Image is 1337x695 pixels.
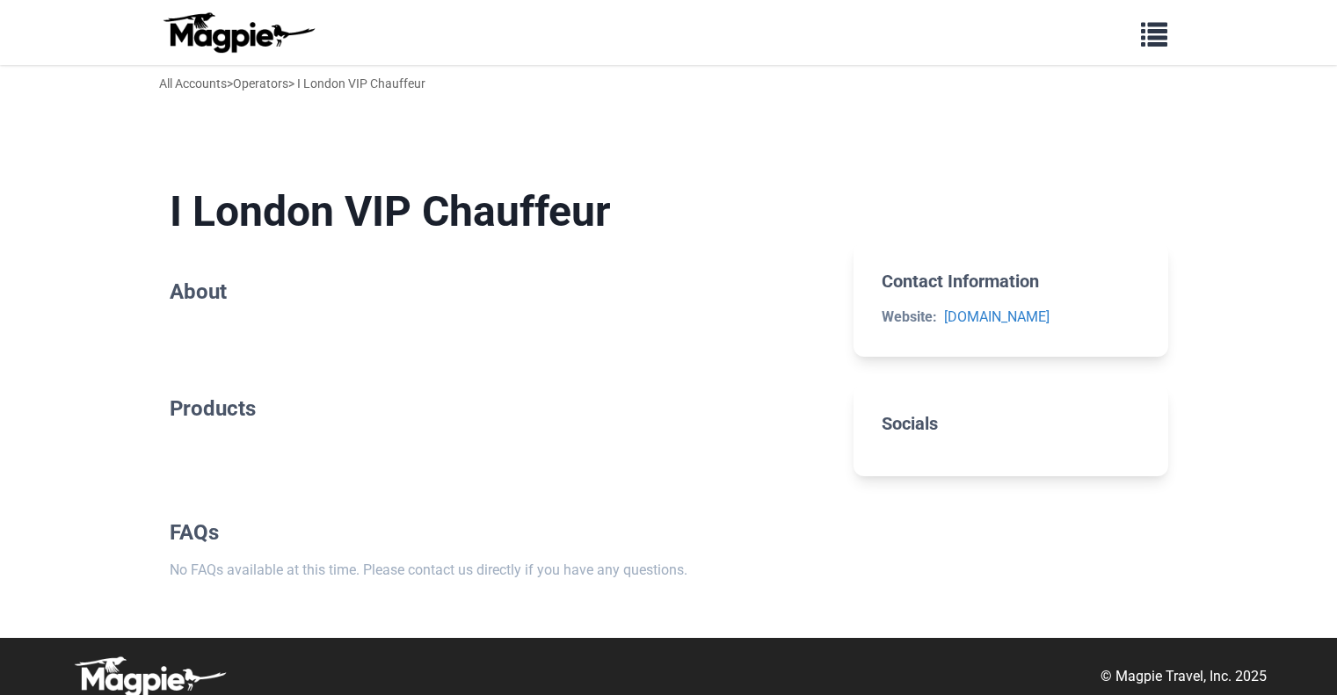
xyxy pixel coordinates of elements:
a: All Accounts [159,76,227,90]
img: logo-ab69f6fb50320c5b225c76a69d11143b.png [159,11,317,54]
h2: Socials [882,413,1139,434]
h2: Contact Information [882,271,1139,292]
p: No FAQs available at this time. Please contact us directly if you have any questions. [170,559,826,582]
h2: FAQs [170,520,826,546]
h1: I London VIP Chauffeur [170,186,826,237]
a: [DOMAIN_NAME] [944,308,1050,325]
h2: Products [170,396,826,422]
a: Operators [233,76,288,90]
div: > > I London VIP Chauffeur [159,74,425,93]
strong: Website: [882,308,937,325]
p: © Magpie Travel, Inc. 2025 [1101,665,1267,688]
h2: About [170,279,826,305]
